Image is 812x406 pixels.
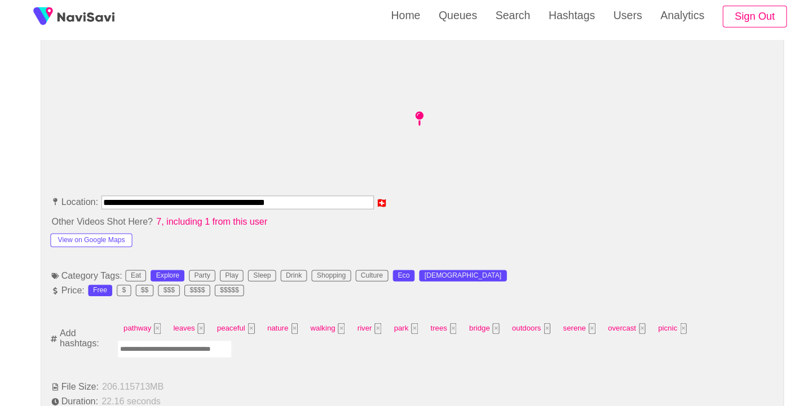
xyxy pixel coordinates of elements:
[405,324,412,335] button: Tag at index 6 with value 64 focussed. Press backspace to remove
[580,324,586,335] button: Tag at index 10 with value 2289 focussed. Press backspace to remove
[485,324,492,335] button: Tag at index 8 with value 356 focussed. Press backspace to remove
[287,324,294,335] button: Tag at index 3 with value 584 focussed. Press backspace to remove
[629,324,636,335] button: Tag at index 11 with value 2319 focussed. Press backspace to remove
[312,274,341,282] div: Shopping
[369,324,376,335] button: Tag at index 5 with value 303 focussed. Press backspace to remove
[28,8,56,37] img: fireSpot
[191,274,207,282] div: Party
[443,324,450,335] button: Tag at index 7 with value 2318 focussed. Press backspace to remove
[249,274,267,282] div: Sleep
[458,321,495,338] span: bridge
[50,237,130,246] a: View on Google Maps
[551,321,589,338] span: serene
[92,288,106,296] div: Free
[118,321,162,338] span: pathway
[302,321,343,338] span: walking
[50,200,98,210] span: Location:
[210,321,254,338] span: peaceful
[50,236,130,249] button: View on Google Maps
[153,274,176,282] div: Explore
[355,274,377,282] div: Culture
[281,274,297,282] div: Drink
[195,324,201,335] button: Tag at index 1 with value 3820 focussed. Press backspace to remove
[187,288,202,296] div: $$$$
[120,288,124,296] div: $
[645,321,679,338] span: picnic
[58,329,114,350] span: Add hashtags:
[50,382,98,392] span: File Size:
[260,321,297,338] span: nature
[418,274,493,282] div: [DEMOGRAPHIC_DATA]
[161,288,172,296] div: $$$
[217,288,235,296] div: $$$$$
[369,202,383,211] span: 🇨🇭
[56,17,113,28] img: fireSpot
[501,321,545,338] span: outdoors
[421,321,453,338] span: trees
[116,341,228,359] input: Enter tag here and press return
[244,324,251,335] button: Tag at index 2 with value 2301 focussed. Press backspace to remove
[385,321,415,338] span: park
[50,287,85,297] span: Price:
[99,382,162,392] span: 206.115713 MB
[536,324,542,335] button: Tag at index 9 with value 2341 focussed. Press backspace to remove
[139,288,146,296] div: $$
[712,12,775,34] button: Sign Out
[153,220,264,230] span: 7, including 1 from this user
[392,274,404,282] div: Eco
[348,321,379,338] span: river
[222,274,235,282] div: Play
[50,273,121,283] span: Category Tags:
[129,274,139,282] div: Eat
[333,324,339,335] button: Tag at index 4 with value 2646 focussed. Press backspace to remove
[670,324,677,335] button: Tag at index 12 with value 369 focussed. Press backspace to remove
[152,324,158,335] button: Tag at index 0 with value 7761 focussed. Press backspace to remove
[167,321,205,338] span: leaves
[595,321,639,338] span: overcast
[50,220,152,230] span: Other Videos Shot Here?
